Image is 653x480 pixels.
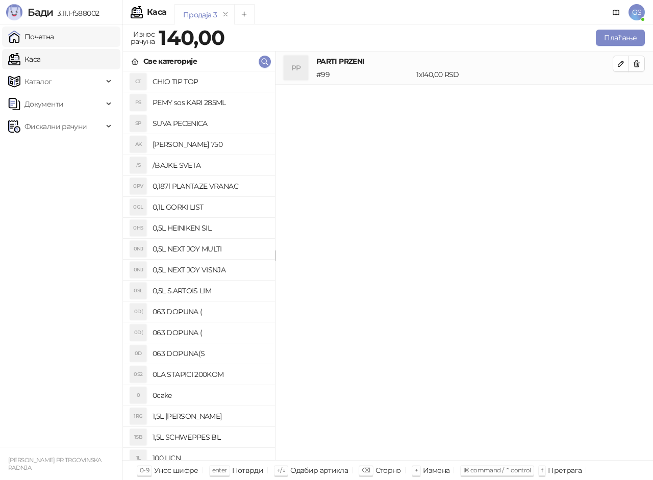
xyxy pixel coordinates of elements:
[140,466,149,474] span: 0-9
[153,345,267,362] h4: 063 DOPUNA(S
[6,4,22,20] img: Logo
[234,4,255,24] button: Add tab
[277,466,285,474] span: ↑/↓
[153,324,267,341] h4: 063 DOPUNA (
[629,4,645,20] span: GS
[284,56,308,80] div: PP
[316,56,613,67] h4: PARTI PRZENI
[24,116,87,137] span: Фискални рачуни
[154,464,198,477] div: Унос шифре
[423,464,449,477] div: Измена
[548,464,582,477] div: Претрага
[130,262,146,278] div: 0NJ
[130,157,146,173] div: /S
[153,262,267,278] h4: 0,5L NEXT JOY VISNJA
[8,27,54,47] a: Почетна
[153,136,267,153] h4: [PERSON_NAME] 750
[130,178,146,194] div: 0PV
[28,6,53,18] span: Бади
[232,464,264,477] div: Потврди
[414,69,615,80] div: 1 x 140,00 RSD
[153,429,267,445] h4: 1,5L SCHWEPPES BL
[153,94,267,111] h4: PEMY sos KARI 285ML
[24,71,52,92] span: Каталог
[130,304,146,320] div: 0D(
[130,408,146,424] div: 1RG
[153,157,267,173] h4: /BAJKE SVETA
[8,49,40,69] a: Каса
[153,220,267,236] h4: 0,5L HEINIKEN SIL
[596,30,645,46] button: Плаћање
[608,4,624,20] a: Документација
[8,457,102,471] small: [PERSON_NAME] PR TRGOVINSKA RADNJA
[153,283,267,299] h4: 0,5L S.ARTOIS LIM
[153,450,267,466] h4: 100 LICN
[153,115,267,132] h4: SUVA PECENICA
[147,8,166,16] div: Каса
[24,94,63,114] span: Документи
[375,464,401,477] div: Сторно
[362,466,370,474] span: ⌫
[130,241,146,257] div: 0NJ
[153,366,267,383] h4: 0LA STAPICI 200KOM
[130,366,146,383] div: 0S2
[130,199,146,215] div: 0GL
[130,136,146,153] div: AK
[130,345,146,362] div: 0D
[159,25,224,50] strong: 140,00
[130,73,146,90] div: CT
[219,10,232,19] button: remove
[290,464,348,477] div: Одабир артикла
[143,56,197,67] div: Све категорије
[130,283,146,299] div: 0SL
[153,199,267,215] h4: 0,1L GORKI LIST
[123,71,275,460] div: grid
[153,241,267,257] h4: 0,5L NEXT JOY MULTI
[153,408,267,424] h4: 1,5L [PERSON_NAME]
[130,324,146,341] div: 0D(
[183,9,217,20] div: Продаја 3
[212,466,227,474] span: enter
[153,178,267,194] h4: 0,187l PLANTAZE VRANAC
[130,429,146,445] div: 1SB
[130,220,146,236] div: 0HS
[541,466,543,474] span: f
[314,69,414,80] div: # 99
[153,304,267,320] h4: 063 DOPUNA (
[53,9,99,18] span: 3.11.1-f588002
[129,28,157,48] div: Износ рачуна
[153,73,267,90] h4: CHIO TIP TOP
[463,466,531,474] span: ⌘ command / ⌃ control
[130,94,146,111] div: PS
[153,387,267,403] h4: 0cake
[130,115,146,132] div: SP
[130,450,146,466] div: 1L
[415,466,418,474] span: +
[130,387,146,403] div: 0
